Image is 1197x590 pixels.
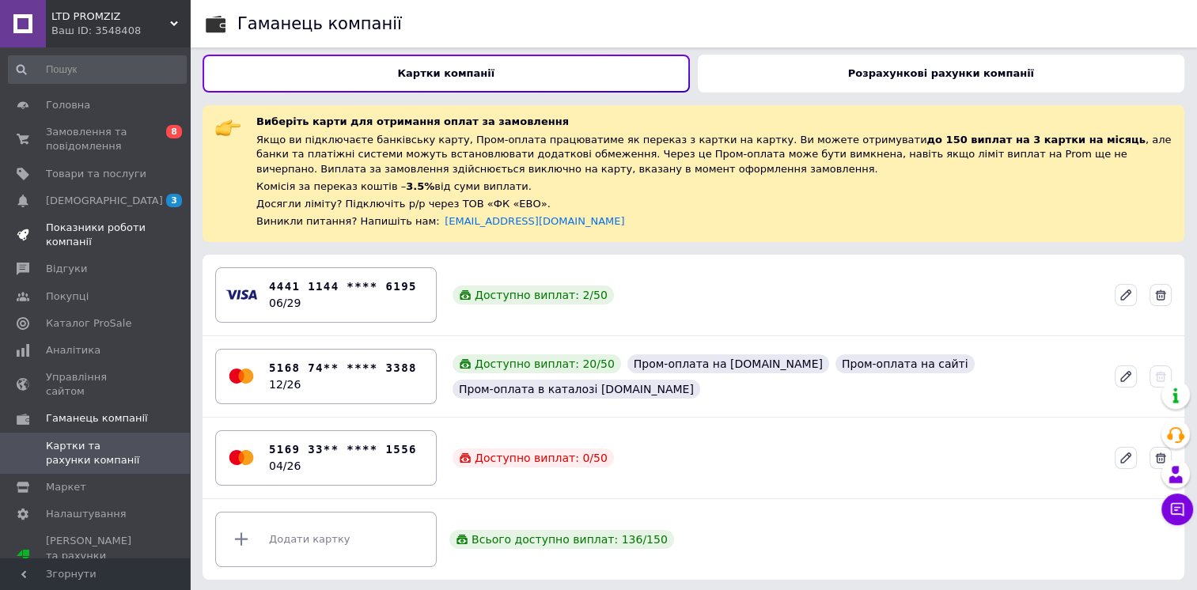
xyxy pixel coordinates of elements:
[449,530,674,549] div: Всього доступно виплат: 136 / 150
[835,354,975,373] div: Пром-оплата на сайті
[46,534,146,577] span: [PERSON_NAME] та рахунки
[453,448,614,467] div: Доступно виплат: 0 / 50
[453,286,614,304] div: Доступно виплат: 2 / 50
[46,194,163,208] span: [DEMOGRAPHIC_DATA]
[397,67,494,79] b: Картки компанії
[1161,494,1193,525] button: Чат з покупцем
[46,125,146,153] span: Замовлення та повідомлення
[256,214,1172,229] div: Виникли питання? Напишіть нам:
[46,507,127,521] span: Налаштування
[453,354,621,373] div: Доступно виплат: 20 / 50
[269,460,301,472] time: 04/26
[269,378,301,391] time: 12/26
[46,167,146,181] span: Товари та послуги
[46,221,146,249] span: Показники роботи компанії
[406,180,434,192] span: 3.5%
[46,370,146,399] span: Управління сайтом
[256,197,1172,211] div: Досягли ліміту? Підключіть р/р через ТОВ «ФК «ЕВО».
[256,180,1172,195] div: Комісія за переказ коштів – від суми виплати.
[269,297,301,309] time: 06/29
[51,9,170,24] span: LTD PROMZIZ
[46,480,86,494] span: Маркет
[46,411,148,425] span: Гаманець компанії
[237,16,402,32] div: Гаманець компанії
[627,354,829,373] div: Пром-оплата на [DOMAIN_NAME]
[46,289,89,304] span: Покупці
[848,67,1034,79] b: Розрахункові рахунки компанії
[46,262,87,276] span: Відгуки
[225,516,426,563] div: Додати картку
[256,133,1172,176] div: Якщо ви підключаєте банківську карту, Пром-оплата працюватиме як переказ з картки на картку. Ви м...
[256,115,569,127] span: Виберіть карти для отримання оплат за замовлення
[46,343,100,357] span: Аналітика
[166,125,182,138] span: 8
[166,194,182,207] span: 3
[46,98,90,112] span: Головна
[453,380,700,399] div: Пром-оплата в каталозі [DOMAIN_NAME]
[51,24,190,38] div: Ваш ID: 3548408
[46,439,146,467] span: Картки та рахунки компанії
[46,316,131,331] span: Каталог ProSale
[215,115,241,140] img: :point_right:
[926,134,1145,146] span: до 150 виплат на 3 картки на місяць
[445,215,624,227] a: [EMAIL_ADDRESS][DOMAIN_NAME]
[8,55,187,84] input: Пошук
